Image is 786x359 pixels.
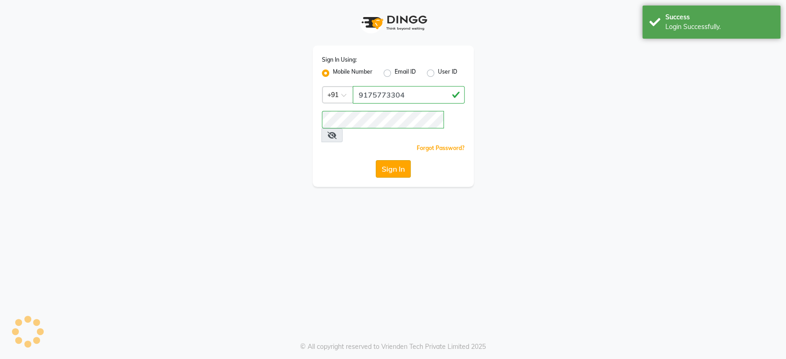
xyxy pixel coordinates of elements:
label: Mobile Number [333,68,373,79]
button: Sign In [376,160,411,178]
label: User ID [438,68,457,79]
div: Success [665,12,774,22]
label: Email ID [395,68,416,79]
label: Sign In Using: [322,56,357,64]
img: logo1.svg [356,9,430,36]
input: Username [322,111,444,128]
div: Login Successfully. [665,22,774,32]
input: Username [353,86,465,104]
a: Forgot Password? [417,145,465,151]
